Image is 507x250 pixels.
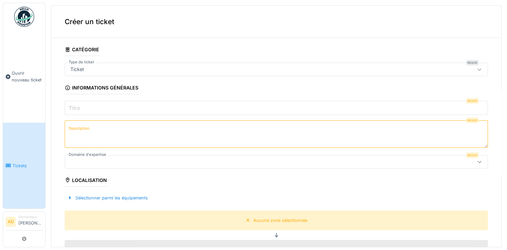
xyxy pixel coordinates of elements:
[68,66,87,73] div: Ticket
[65,45,99,56] div: Catégorie
[14,7,34,27] img: Badge_color-CXgf-gQk.svg
[466,118,479,123] div: Requis
[466,60,479,65] div: Requis
[466,98,479,104] div: Requis
[67,104,81,112] label: Titre
[65,193,150,202] div: Sélectionner parmi les équipements
[12,163,43,169] span: Tickets
[6,214,43,231] a: AD Demandeur[PERSON_NAME]
[12,70,43,83] span: Ouvrir nouveau ticket
[3,30,45,123] a: Ouvrir nouveau ticket
[67,124,91,133] label: Description
[65,83,138,94] div: Informations générales
[51,6,501,38] div: Créer un ticket
[18,214,43,229] li: [PERSON_NAME]
[466,152,479,158] div: Requis
[18,214,43,220] div: Demandeur
[253,217,307,224] div: Aucune zone sélectionnée
[6,217,16,227] li: AD
[65,175,107,187] div: Localisation
[67,152,108,158] label: Domaine d'expertise
[67,59,96,65] label: Type de ticket
[3,123,45,208] a: Tickets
